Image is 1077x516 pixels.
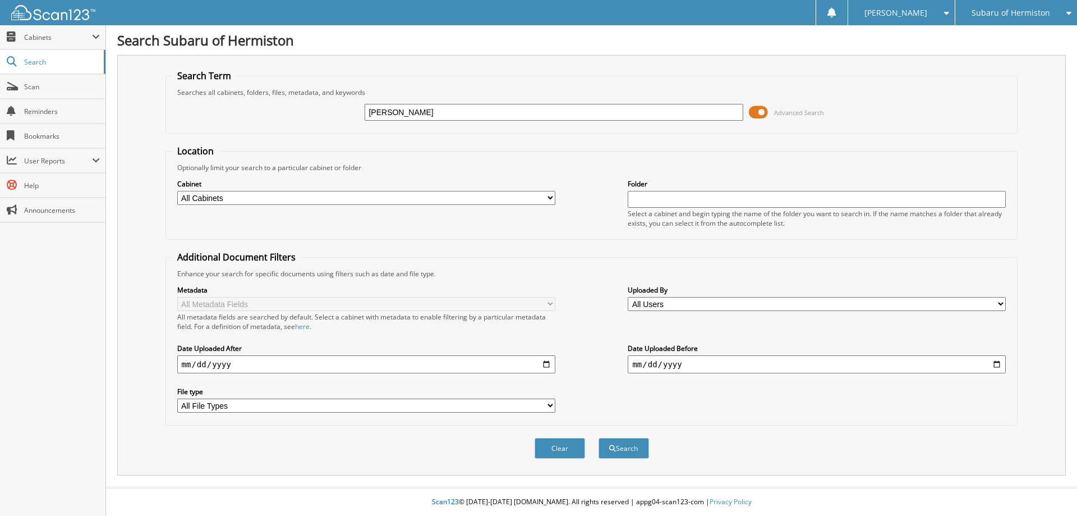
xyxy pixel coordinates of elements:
div: Enhance your search for specific documents using filters such as date and file type. [172,269,1012,278]
img: scan123-logo-white.svg [11,5,95,20]
a: Privacy Policy [710,497,752,506]
span: Announcements [24,206,100,215]
div: Searches all cabinets, folders, files, metadata, and keywords [172,88,1012,97]
legend: Search Term [172,70,237,82]
span: Cabinets [24,33,92,42]
span: [PERSON_NAME] [864,10,927,16]
button: Search [599,438,649,459]
label: File type [177,387,555,396]
span: Reminders [24,107,100,116]
label: Date Uploaded Before [628,344,1006,353]
span: User Reports [24,156,92,166]
iframe: Chat Widget [1021,462,1077,516]
span: Subaru of Hermiston [972,10,1050,16]
legend: Location [172,145,219,157]
label: Folder [628,179,1006,189]
div: © [DATE]-[DATE] [DOMAIN_NAME]. All rights reserved | appg04-scan123-com | [106,488,1077,516]
span: Search [24,57,98,67]
input: end [628,355,1006,373]
h1: Search Subaru of Hermiston [117,31,1066,49]
div: Optionally limit your search to a particular cabinet or folder [172,163,1012,172]
label: Metadata [177,285,555,295]
div: All metadata fields are searched by default. Select a cabinet with metadata to enable filtering b... [177,312,555,331]
label: Cabinet [177,179,555,189]
span: Bookmarks [24,131,100,141]
label: Date Uploaded After [177,344,555,353]
span: Advanced Search [774,108,824,117]
a: here [295,322,310,331]
label: Uploaded By [628,285,1006,295]
div: Select a cabinet and begin typing the name of the folder you want to search in. If the name match... [628,209,1006,228]
span: Help [24,181,100,190]
span: Scan [24,82,100,92]
button: Clear [535,438,585,459]
span: Scan123 [432,497,459,506]
legend: Additional Document Filters [172,251,301,263]
input: start [177,355,555,373]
